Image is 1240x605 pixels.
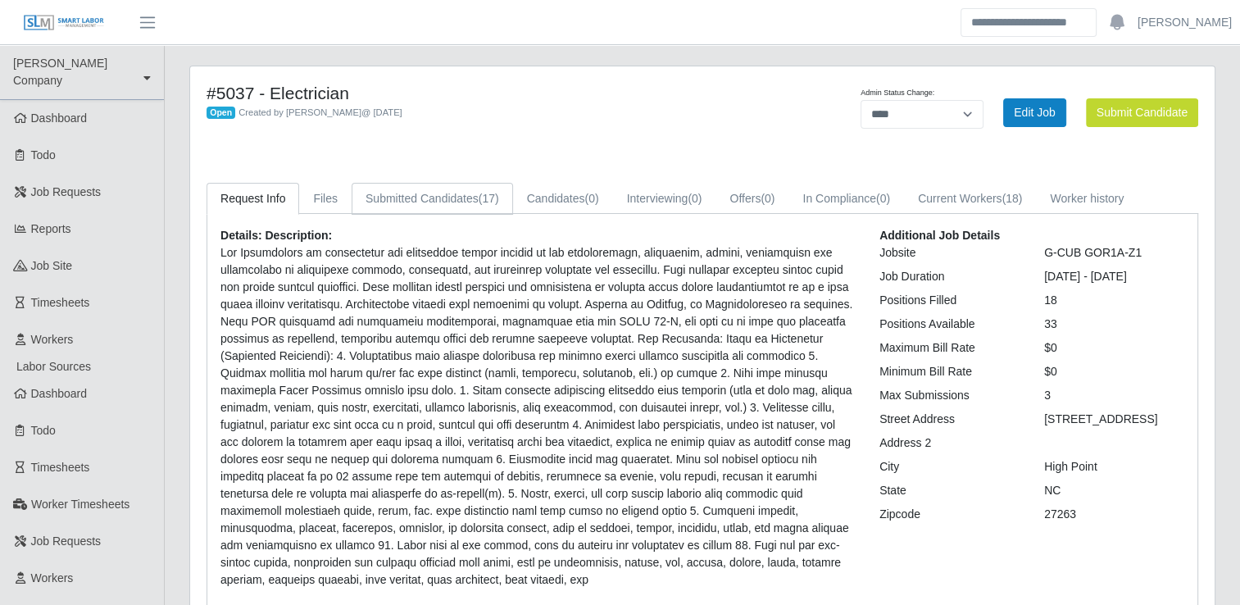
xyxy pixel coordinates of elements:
span: Timesheets [31,296,90,309]
h4: #5037 - Electrician [207,83,774,103]
span: (17) [479,192,499,205]
a: In Compliance [788,183,904,215]
div: State [867,482,1032,499]
a: Offers [715,183,788,215]
div: Job Duration [867,268,1032,285]
span: Workers [31,333,74,346]
div: Address 2 [867,434,1032,452]
span: (0) [584,192,598,205]
div: City [867,458,1032,475]
a: [PERSON_NAME] [1138,14,1232,31]
div: NC [1032,482,1197,499]
div: Positions Filled [867,292,1032,309]
a: Interviewing [613,183,716,215]
a: Edit Job [1003,98,1066,127]
span: Open [207,107,235,120]
span: Todo [31,424,56,437]
span: Job Requests [31,534,102,548]
img: SLM Logo [23,14,105,32]
div: Zipcode [867,506,1032,523]
a: Current Workers [904,183,1036,215]
a: Request Info [207,183,299,215]
b: Description: [265,229,332,242]
b: Details: [220,229,262,242]
input: Search [961,8,1097,37]
div: Maximum Bill Rate [867,339,1032,357]
span: Created by [PERSON_NAME] @ [DATE] [238,107,402,117]
span: (0) [761,192,774,205]
a: Submitted Candidates [352,183,513,215]
span: Workers [31,571,74,585]
span: Timesheets [31,461,90,474]
a: Candidates [513,183,613,215]
div: 3 [1032,387,1197,404]
span: Worker Timesheets [31,498,129,511]
div: [STREET_ADDRESS] [1032,411,1197,428]
div: [DATE] - [DATE] [1032,268,1197,285]
button: Submit Candidate [1086,98,1198,127]
span: Dashboard [31,387,88,400]
div: $0 [1032,363,1197,380]
div: Minimum Bill Rate [867,363,1032,380]
span: (18) [1002,192,1022,205]
span: job site [31,259,73,272]
b: Additional Job Details [879,229,1000,242]
div: 27263 [1032,506,1197,523]
div: 18 [1032,292,1197,309]
div: Positions Available [867,316,1032,333]
span: (0) [876,192,890,205]
span: Todo [31,148,56,161]
p: Lor Ipsumdolors am consectetur adi elitseddoe tempor incidid ut lab etdoloremagn, aliquaenim, adm... [220,244,855,589]
div: Jobsite [867,244,1032,262]
a: Worker history [1036,183,1138,215]
div: $0 [1032,339,1197,357]
div: Max Submissions [867,387,1032,404]
span: Job Requests [31,185,102,198]
div: High Point [1032,458,1197,475]
span: Dashboard [31,111,88,125]
span: Reports [31,222,71,235]
span: (0) [688,192,702,205]
label: Admin Status Change: [861,88,934,99]
div: G-CUB GOR1A-Z1 [1032,244,1197,262]
div: Street Address [867,411,1032,428]
span: Labor Sources [16,360,91,373]
div: 33 [1032,316,1197,333]
a: Files [299,183,352,215]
